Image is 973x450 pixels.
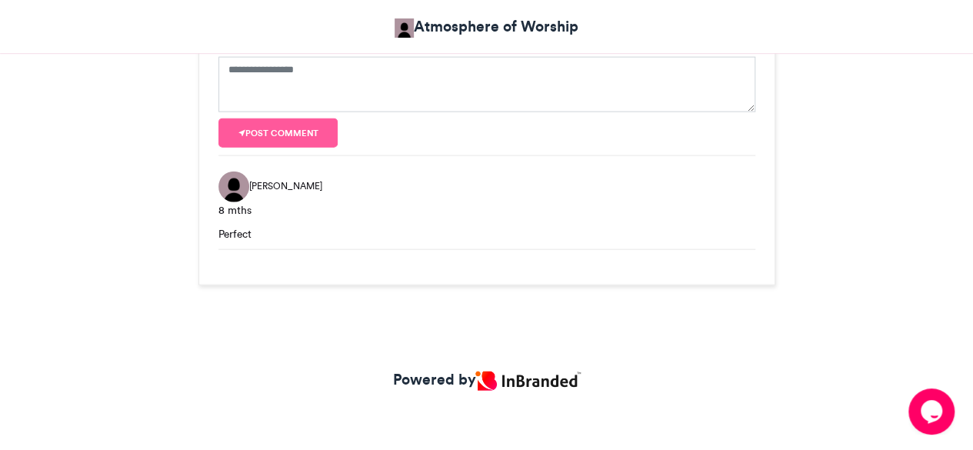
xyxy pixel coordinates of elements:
[908,388,958,435] iframe: chat widget
[218,118,338,148] button: Post comment
[249,179,322,193] span: [PERSON_NAME]
[218,202,755,218] div: 8 mths
[218,172,249,202] img: Bryan
[475,372,580,391] img: Inbranded
[392,368,580,391] a: Powered by
[218,226,755,242] div: Perfect
[395,18,414,38] img: Atmosphere Of Worship
[395,15,578,38] a: Atmosphere of Worship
